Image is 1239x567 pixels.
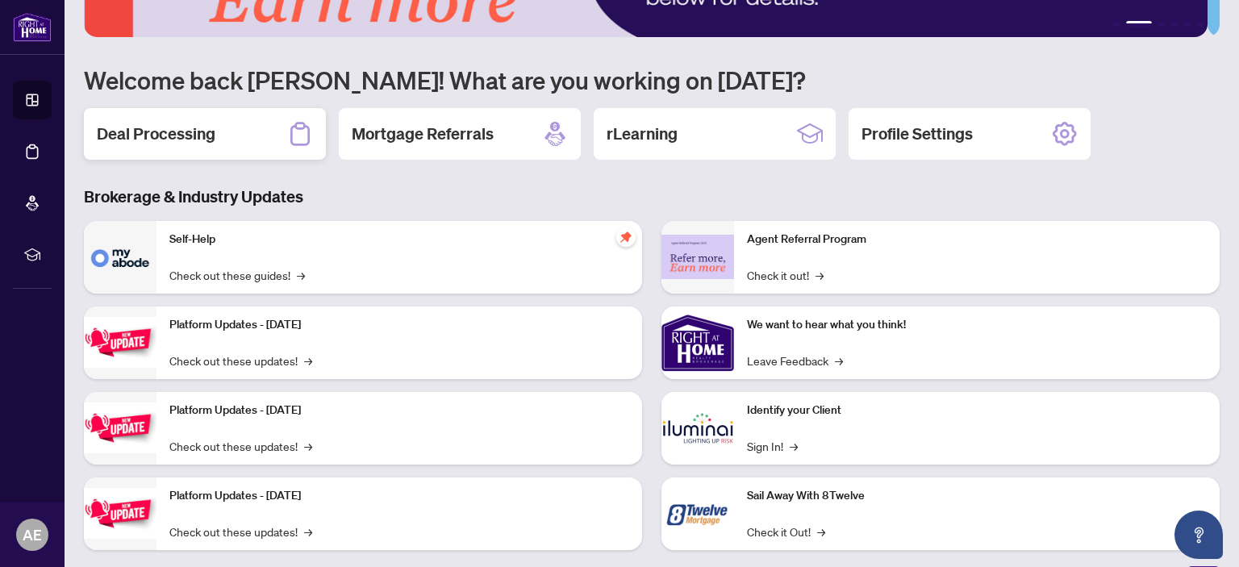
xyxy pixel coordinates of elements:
p: Platform Updates - [DATE] [169,402,629,419]
img: Platform Updates - June 23, 2025 [84,488,156,539]
a: Check it out!→ [747,266,824,284]
button: 4 [1171,21,1178,27]
img: logo [13,12,52,42]
p: Platform Updates - [DATE] [169,487,629,505]
a: Leave Feedback→ [747,352,843,369]
a: Check out these guides!→ [169,266,305,284]
span: → [297,266,305,284]
h2: Deal Processing [97,123,215,145]
p: Platform Updates - [DATE] [169,316,629,334]
p: Agent Referral Program [747,231,1207,248]
a: Check out these updates!→ [169,523,312,540]
button: 3 [1158,21,1165,27]
button: 5 [1184,21,1191,27]
p: We want to hear what you think! [747,316,1207,334]
img: We want to hear what you think! [661,306,734,379]
span: → [304,523,312,540]
img: Self-Help [84,221,156,294]
img: Platform Updates - July 21, 2025 [84,317,156,368]
a: Check out these updates!→ [169,352,312,369]
h2: Mortgage Referrals [352,123,494,145]
span: → [816,266,824,284]
span: → [835,352,843,369]
p: Self-Help [169,231,629,248]
a: Check it Out!→ [747,523,825,540]
h3: Brokerage & Industry Updates [84,186,1220,208]
button: 6 [1197,21,1204,27]
h1: Welcome back [PERSON_NAME]! What are you working on [DATE]? [84,65,1220,95]
span: → [304,437,312,455]
span: → [304,352,312,369]
span: AE [23,523,42,546]
img: Identify your Client [661,392,734,465]
img: Platform Updates - July 8, 2025 [84,402,156,453]
span: → [817,523,825,540]
img: Sail Away With 8Twelve [661,477,734,550]
button: Open asap [1174,511,1223,559]
button: 2 [1126,21,1152,27]
span: → [790,437,798,455]
img: Agent Referral Program [661,235,734,279]
p: Sail Away With 8Twelve [747,487,1207,505]
button: 1 [1113,21,1120,27]
a: Check out these updates!→ [169,437,312,455]
a: Sign In!→ [747,437,798,455]
p: Identify your Client [747,402,1207,419]
span: pushpin [616,227,636,247]
h2: Profile Settings [861,123,973,145]
h2: rLearning [607,123,678,145]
